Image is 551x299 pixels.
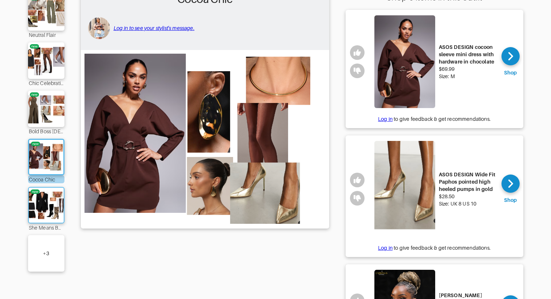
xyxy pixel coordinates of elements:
img: Outfit Bold Boss Lady [25,94,67,123]
img: avatar [88,17,110,39]
img: ASOS DESIGN Wide Fit Paphos pointed high heeled pumps in gold [374,141,435,237]
div: She Means Business [28,223,64,231]
img: ASOS DESIGN cocoon sleeve mini dress with hardware in chocolate [374,15,435,108]
img: Outfit Cocoa Chic [84,54,326,224]
div: Shop [504,69,517,76]
div: new [31,92,38,97]
a: Log in [378,245,393,251]
div: Cocoa Chic [28,175,64,183]
div: Size: M [439,73,496,80]
div: to give feedback & get recommendations. [346,244,523,252]
a: Shop [501,47,520,76]
div: Neutral Flair [28,31,64,39]
a: Shop [501,175,520,204]
a: Log in to see your stylist's message. [114,25,194,31]
div: Size: UK 8 US 10 [439,200,496,207]
div: to give feedback & get recommendations. [346,115,523,123]
a: Log in [378,116,393,122]
div: new [31,44,38,49]
div: Chic Celebration [28,79,64,87]
img: Outfit Chic Celebration [25,46,67,75]
img: Outfit She Means Business [27,191,66,219]
div: Bold Boss [DEMOGRAPHIC_DATA] [28,127,64,135]
div: $69.99 [439,65,496,73]
div: + 3 [43,250,49,257]
div: new [32,189,39,194]
img: Outfit Cocoa Chic [27,143,65,170]
div: ASOS DESIGN Wide Fit Paphos pointed high heeled pumps in gold [439,171,496,193]
div: ASOS DESIGN cocoon sleeve mini dress with hardware in chocolate [439,43,496,65]
div: Shop [504,196,517,204]
div: new [32,142,39,146]
div: $28.50 [439,193,496,200]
